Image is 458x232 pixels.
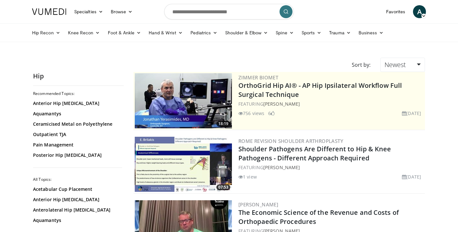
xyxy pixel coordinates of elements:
[216,184,230,190] span: 07:53
[135,73,232,128] img: 503c3a3d-ad76-4115-a5ba-16c0230cde33.300x170_q85_crop-smart_upscale.jpg
[145,26,187,39] a: Hand & Wrist
[268,110,275,117] li: 6
[380,58,425,72] a: Newest
[325,26,355,39] a: Trauma
[135,73,232,128] a: 18:19
[298,26,326,39] a: Sports
[33,121,120,127] a: Ceramicised Metal on Polyethylene
[238,201,278,208] a: [PERSON_NAME]
[238,208,399,226] a: The Economic Science of the Revenue and Costs of Orthopaedic Procedures
[33,72,124,80] h2: Hip
[238,145,391,162] a: Shoulder Pathogens Are Different to Hip & Knee Pathogens - Different Approach Required
[28,26,64,39] a: Hip Recon
[238,173,257,180] li: 1 view
[382,5,409,18] a: Favorites
[216,121,230,127] span: 18:19
[221,26,272,39] a: Shoulder & Elbow
[64,26,104,39] a: Knee Recon
[355,26,388,39] a: Business
[33,142,120,148] a: Pain Management
[135,137,232,192] img: 6a7d116b-e731-469b-a02b-077c798815a2.300x170_q85_crop-smart_upscale.jpg
[33,196,120,203] a: Anterior Hip [MEDICAL_DATA]
[238,100,424,107] div: FEATURING
[104,26,145,39] a: Foot & Ankle
[33,217,120,224] a: Aquamantys
[33,186,120,192] a: Acetabular Cup Placement
[402,173,421,180] li: [DATE]
[238,164,424,171] div: FEATURING
[135,137,232,192] a: 07:53
[238,138,343,144] a: Rome Revision Shoulder Arthroplasty
[33,100,120,107] a: Anterior Hip [MEDICAL_DATA]
[413,5,426,18] a: A
[263,164,300,170] a: [PERSON_NAME]
[33,152,120,158] a: Posterior Hip [MEDICAL_DATA]
[187,26,221,39] a: Pediatrics
[238,74,278,81] a: Zimmer Biomet
[33,91,122,96] h2: Recommended Topics:
[384,60,406,69] span: Newest
[347,58,375,72] div: Sort by:
[272,26,297,39] a: Spine
[33,207,120,213] a: Anterolateral Hip [MEDICAL_DATA]
[33,177,122,182] h2: All Topics:
[238,110,264,117] li: 756 views
[33,131,120,138] a: Outpatient TJA
[107,5,137,18] a: Browse
[238,81,402,99] a: OrthoGrid Hip AI® - AP Hip Ipsilateral Workflow Full Surgical Technique
[263,101,300,107] a: [PERSON_NAME]
[70,5,107,18] a: Specialties
[164,4,294,19] input: Search topics, interventions
[32,8,66,15] img: VuMedi Logo
[402,110,421,117] li: [DATE]
[33,110,120,117] a: Aquamantys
